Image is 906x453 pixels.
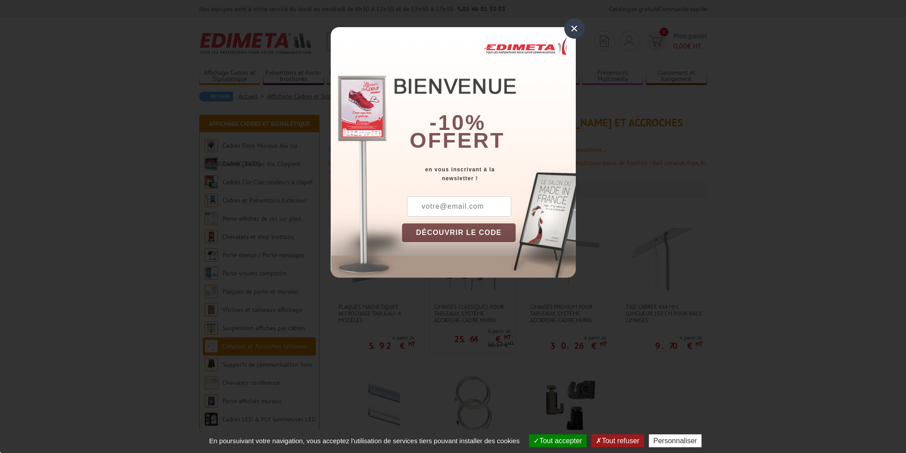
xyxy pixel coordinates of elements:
[402,165,576,183] div: en vous inscrivant à la newsletter !
[205,437,524,445] span: En poursuivant votre navigation, vous acceptez l'utilisation de services tiers pouvant installer ...
[402,223,516,242] button: DÉCOUVRIR LE CODE
[564,18,585,39] div: ×
[430,111,486,134] b: -10%
[591,434,644,447] button: Tout refuser
[410,129,505,152] font: offert
[649,434,701,447] button: Personnaliser (fenêtre modale)
[529,434,586,447] button: Tout accepter
[407,196,511,217] input: votre@email.com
